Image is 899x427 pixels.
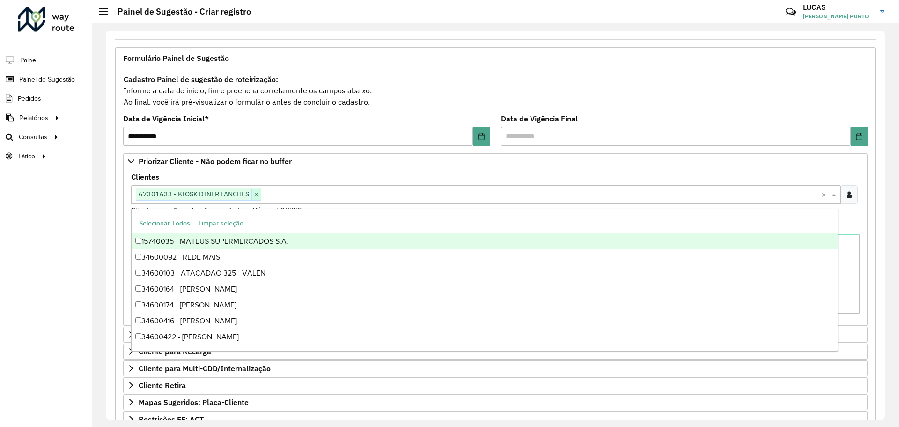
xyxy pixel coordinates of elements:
label: Data de Vigência Inicial [123,113,209,124]
div: 34600425 - [PERSON_NAME] [132,345,838,361]
div: 34600103 - ATACADAO 325 - VALEN [132,265,838,281]
div: 34600164 - [PERSON_NAME] [132,281,838,297]
div: 34600422 - [PERSON_NAME] [132,329,838,345]
span: Painel [20,55,37,65]
label: Clientes [131,171,159,182]
a: Cliente para Multi-CDD/Internalização [123,360,868,376]
span: Formulário Painel de Sugestão [123,54,229,62]
span: × [251,189,261,200]
strong: Cadastro Painel de sugestão de roteirização: [124,75,278,84]
h2: Painel de Sugestão - Criar registro [108,7,251,17]
a: Mapas Sugeridos: Placa-Cliente [123,394,868,410]
label: Data de Vigência Final [501,113,578,124]
span: Priorizar Cliente - Não podem ficar no buffer [139,157,292,165]
button: Choose Date [851,127,868,146]
small: Clientes que não podem ficar no Buffer – Máximo 50 PDVS [131,206,302,214]
span: Mapas Sugeridos: Placa-Cliente [139,398,249,406]
span: Cliente Retira [139,382,186,389]
div: 34600174 - [PERSON_NAME] [132,297,838,313]
span: Relatórios [19,113,48,123]
button: Limpar seleção [194,216,248,231]
div: Informe a data de inicio, fim e preencha corretamente os campos abaixo. Ao final, você irá pré-vi... [123,73,868,108]
a: Contato Rápido [781,2,801,22]
button: Selecionar Todos [135,216,194,231]
span: Pedidos [18,94,41,104]
span: Clear all [821,189,829,200]
span: Cliente para Recarga [139,348,211,355]
a: Priorizar Cliente - Não podem ficar no buffer [123,153,868,169]
span: Restrições FF: ACT [139,415,204,423]
div: Priorizar Cliente - Não podem ficar no buffer [123,169,868,326]
a: Restrições FF: ACT [123,411,868,427]
div: 34600092 - REDE MAIS [132,249,838,265]
div: 34600416 - [PERSON_NAME] [132,313,838,329]
ng-dropdown-panel: Options list [131,209,838,352]
button: Choose Date [473,127,490,146]
a: Cliente para Recarga [123,344,868,360]
h3: LUCAS [803,3,873,12]
span: 67301633 - KIOSK DINER LANCHES [136,188,251,200]
span: [PERSON_NAME] PORTO [803,12,873,21]
span: Cliente para Multi-CDD/Internalização [139,365,271,372]
a: Preservar Cliente - Devem ficar no buffer, não roteirizar [123,327,868,343]
div: 15740035 - MATEUS SUPERMERCADOS S.A. [132,233,838,249]
a: Cliente Retira [123,377,868,393]
span: Tático [18,151,35,161]
span: Consultas [19,132,47,142]
span: Painel de Sugestão [19,75,75,84]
